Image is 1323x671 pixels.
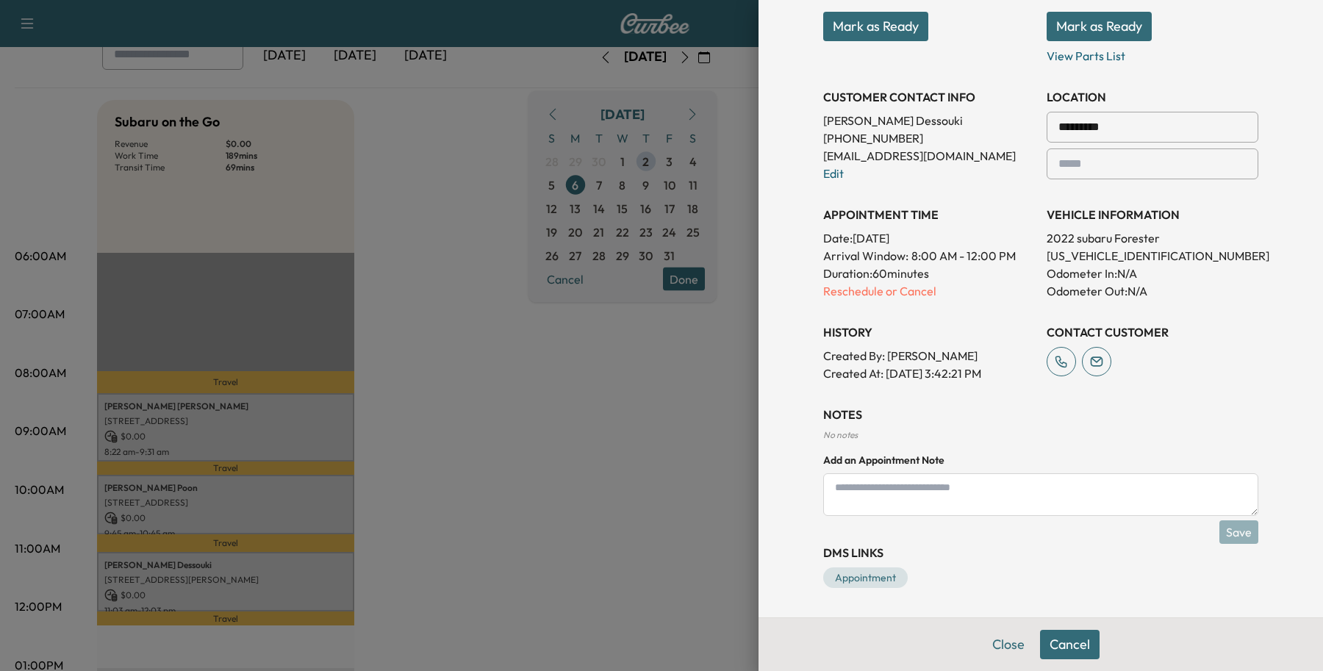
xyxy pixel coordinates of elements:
[1047,282,1258,300] p: Odometer Out: N/A
[823,265,1035,282] p: Duration: 60 minutes
[823,229,1035,247] p: Date: [DATE]
[823,347,1035,365] p: Created By : [PERSON_NAME]
[1047,247,1258,265] p: [US_VEHICLE_IDENTIFICATION_NUMBER]
[823,567,908,588] a: Appointment
[823,406,1258,423] h3: NOTES
[823,88,1035,106] h3: CUSTOMER CONTACT INFO
[1040,630,1100,659] button: Cancel
[823,544,1258,561] h3: DMS Links
[823,365,1035,382] p: Created At : [DATE] 3:42:21 PM
[823,166,844,181] a: Edit
[823,453,1258,467] h4: Add an Appointment Note
[1047,206,1258,223] h3: VEHICLE INFORMATION
[983,630,1034,659] button: Close
[823,129,1035,147] p: [PHONE_NUMBER]
[823,247,1035,265] p: Arrival Window:
[823,282,1035,300] p: Reschedule or Cancel
[823,429,1258,441] div: No notes
[911,247,1016,265] span: 8:00 AM - 12:00 PM
[1047,88,1258,106] h3: LOCATION
[823,323,1035,341] h3: History
[823,206,1035,223] h3: APPOINTMENT TIME
[1047,323,1258,341] h3: CONTACT CUSTOMER
[1047,265,1258,282] p: Odometer In: N/A
[823,12,928,41] button: Mark as Ready
[823,112,1035,129] p: [PERSON_NAME] Dessouki
[1047,41,1258,65] p: View Parts List
[1047,12,1152,41] button: Mark as Ready
[823,147,1035,165] p: [EMAIL_ADDRESS][DOMAIN_NAME]
[1047,229,1258,247] p: 2022 subaru Forester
